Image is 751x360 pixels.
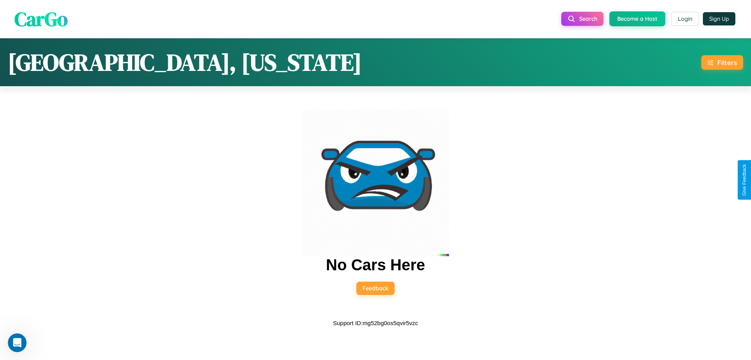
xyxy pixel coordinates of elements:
div: Filters [717,58,737,67]
iframe: Intercom live chat [8,333,27,352]
div: Give Feedback [742,164,747,196]
button: Become a Host [609,11,665,26]
button: Login [671,12,699,26]
img: car [302,109,449,256]
button: Sign Up [703,12,735,25]
span: Search [579,15,597,22]
button: Search [561,12,604,26]
h1: [GEOGRAPHIC_DATA], [US_STATE] [8,46,362,78]
p: Support ID: mg52bg0os5qvir5vzc [333,318,418,328]
span: CarGo [14,5,68,32]
h2: No Cars Here [326,256,425,274]
button: Filters [701,55,743,70]
button: Feedback [356,282,395,295]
